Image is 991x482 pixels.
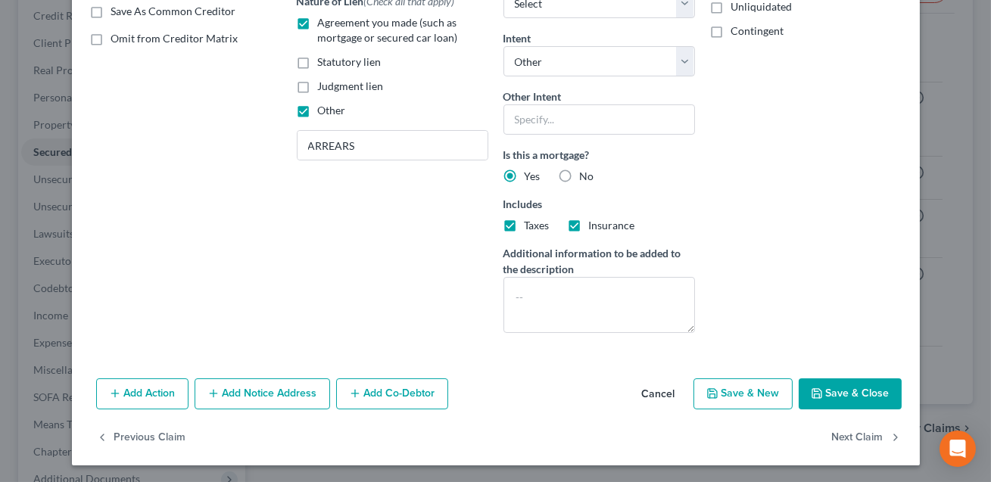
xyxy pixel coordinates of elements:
[503,104,695,135] input: Specify...
[111,4,236,19] label: Save As Common Creditor
[940,431,976,467] div: Open Intercom Messenger
[693,378,793,410] button: Save & New
[195,378,330,410] button: Add Notice Address
[111,32,238,45] span: Omit from Creditor Matrix
[298,131,488,160] input: Specify...
[96,378,189,410] button: Add Action
[503,245,695,277] label: Additional information to be added to the description
[318,79,384,92] span: Judgment lien
[503,89,562,104] label: Other Intent
[525,169,541,182] span: Yes
[799,378,902,410] button: Save & Close
[503,30,531,46] label: Intent
[503,147,695,163] label: Is this a mortgage?
[96,421,186,453] button: Previous Claim
[832,421,902,453] button: Next Claim
[589,219,635,232] span: Insurance
[580,169,594,182] span: No
[318,55,382,68] span: Statutory lien
[731,24,784,37] span: Contingent
[318,16,458,44] span: Agreement you made (such as mortgage or secured car loan)
[503,196,695,212] label: Includes
[318,104,346,117] span: Other
[630,380,687,410] button: Cancel
[525,219,550,232] span: Taxes
[336,378,448,410] button: Add Co-Debtor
